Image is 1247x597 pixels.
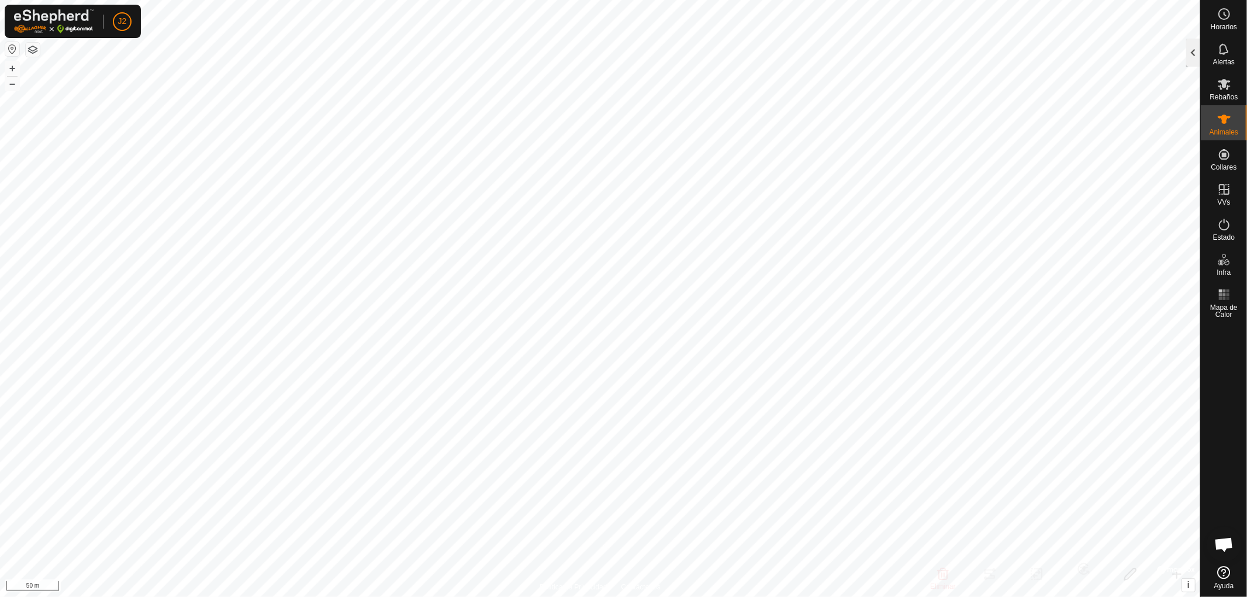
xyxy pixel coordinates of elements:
[540,582,607,592] a: Política de Privacidad
[5,61,19,75] button: +
[1210,94,1238,101] span: Rebaños
[1187,580,1190,590] span: i
[1213,58,1235,65] span: Alertas
[1213,234,1235,241] span: Estado
[5,42,19,56] button: Restablecer Mapa
[1217,269,1231,276] span: Infra
[1207,527,1242,562] div: Chat abierto
[1211,23,1237,30] span: Horarios
[1182,579,1195,592] button: i
[1201,561,1247,594] a: Ayuda
[118,15,127,27] span: J2
[621,582,661,592] a: Contáctenos
[5,77,19,91] button: –
[1217,199,1230,206] span: VVs
[1214,582,1234,589] span: Ayuda
[26,43,40,57] button: Capas del Mapa
[1211,164,1236,171] span: Collares
[1204,304,1244,318] span: Mapa de Calor
[14,9,94,33] img: Logo Gallagher
[1210,129,1238,136] span: Animales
